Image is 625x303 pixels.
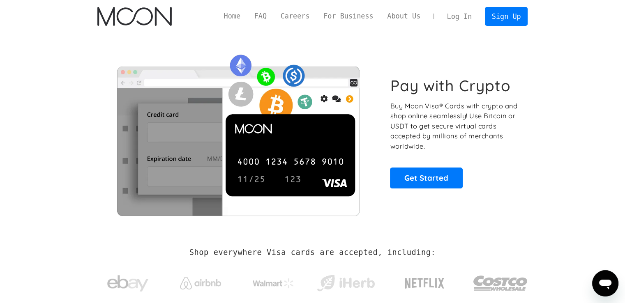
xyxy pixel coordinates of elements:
[315,264,376,298] a: iHerb
[404,273,445,294] img: Netflix
[316,11,380,21] a: For Business
[390,101,519,151] p: Buy Moon Visa® Cards with crypto and shop online seamlessly! Use Bitcoin or USDT to get secure vi...
[170,269,231,294] a: Airbnb
[107,271,148,296] img: ebay
[315,273,376,294] img: iHerb
[388,265,461,298] a: Netflix
[217,11,247,21] a: Home
[189,248,436,257] h2: Shop everywhere Visa cards are accepted, including:
[473,259,528,303] a: Costco
[97,7,172,26] a: home
[473,268,528,298] img: Costco
[390,168,463,188] a: Get Started
[380,11,427,21] a: About Us
[97,7,172,26] img: Moon Logo
[440,7,479,25] a: Log In
[247,11,274,21] a: FAQ
[242,270,304,292] a: Walmart
[274,11,316,21] a: Careers
[97,262,159,301] a: ebay
[180,277,221,289] img: Airbnb
[485,7,528,25] a: Sign Up
[390,76,511,95] h1: Pay with Crypto
[253,278,294,288] img: Walmart
[97,49,379,216] img: Moon Cards let you spend your crypto anywhere Visa is accepted.
[592,270,618,296] iframe: Button to launch messaging window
